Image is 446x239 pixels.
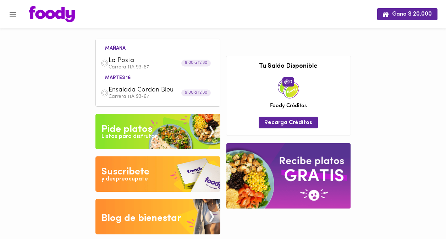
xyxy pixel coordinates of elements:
h3: Tu Saldo Disponible [232,63,345,70]
div: 9:00 a 12:30 [181,60,211,67]
img: Disfruta bajar de peso [95,156,220,192]
div: Listos para disfrutar [101,133,157,141]
iframe: Messagebird Livechat Widget [405,198,439,232]
button: Menu [4,6,22,23]
div: Pide platos [101,122,152,137]
img: logo.png [29,6,75,22]
button: Recarga Créditos [259,117,318,128]
img: credits-package.png [278,77,299,99]
li: martes 16 [99,74,136,80]
p: Carrera 11A 93-67 [109,65,215,70]
img: Blog de bienestar [95,199,220,234]
img: Pide un Platos [95,114,220,149]
div: Blog de bienestar [101,211,181,226]
img: foody-creditos.png [284,79,289,84]
span: Recarga Créditos [264,119,312,126]
div: 9:00 a 12:30 [181,89,211,96]
li: mañana [99,44,131,51]
img: dish.png [101,89,109,97]
p: Carrera 11A 93-67 [109,94,215,99]
img: dish.png [101,59,109,67]
span: La Posta [109,57,190,65]
span: 0 [282,77,294,87]
span: Ensalada Cordon Bleu [109,86,190,94]
img: referral-banner.png [226,143,351,208]
span: Foody Créditos [270,102,307,110]
span: Gana $ 20.000 [383,11,432,18]
button: Gana $ 20.000 [377,8,437,20]
div: Suscribete [101,165,149,179]
div: y despreocupate [101,175,148,183]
